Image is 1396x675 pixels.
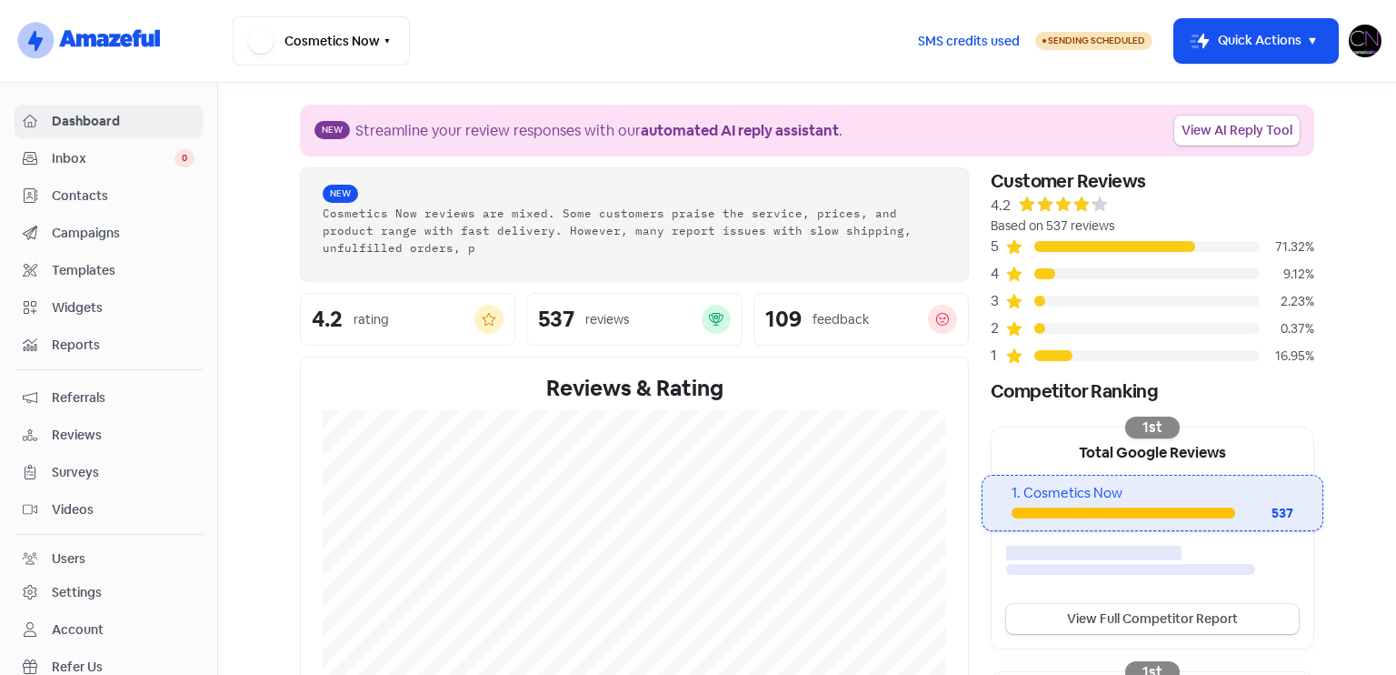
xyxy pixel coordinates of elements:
a: Settings [15,576,203,610]
a: Inbox 0 [15,142,203,176]
div: Based on 537 reviews [991,217,1314,236]
a: 109feedback [753,293,969,346]
div: 9.12% [1260,265,1314,284]
a: Reports [15,328,203,362]
div: 0.37% [1260,319,1314,338]
a: Contacts [15,179,203,213]
div: Settings [52,583,102,602]
div: Account [52,620,104,640]
a: SMS credits used [902,30,1035,49]
div: 2 [991,317,1005,339]
span: New [323,185,358,203]
span: 0 [174,149,194,167]
a: 4.2rating [300,293,515,346]
div: 537 [1235,504,1293,523]
span: Contacts [52,186,194,206]
a: Campaigns [15,217,203,250]
span: Widgets [52,298,194,317]
span: New [314,121,350,139]
div: 537 [538,308,574,330]
div: 1 [991,345,1005,367]
div: 3 [991,290,1005,312]
span: Sending Scheduled [1048,35,1145,46]
span: Surveys [52,463,194,482]
div: Total Google Reviews [992,428,1313,475]
a: 537reviews [526,293,742,346]
div: Streamline your review responses with our . [355,120,843,142]
img: User [1349,25,1381,57]
span: Referrals [52,388,194,408]
a: Sending Scheduled [1035,30,1152,52]
span: Reviews [52,426,194,445]
a: Videos [15,493,203,527]
a: Referrals [15,381,203,415]
span: Templates [52,261,194,280]
div: 71.32% [1260,237,1314,257]
div: rating [354,310,389,329]
div: 4.2 [312,308,343,330]
div: Cosmetics Now reviews are mixed. Some customers praise the service, prices, and product range wit... [323,205,946,256]
div: reviews [585,310,629,329]
div: 2.23% [1260,292,1314,311]
span: SMS credits used [918,32,1020,51]
div: 5 [991,236,1005,257]
span: Videos [52,500,194,519]
span: Dashboard [52,112,194,131]
a: Users [15,542,203,576]
span: Campaigns [52,224,194,243]
a: Account [15,613,203,647]
iframe: chat widget [1320,602,1378,657]
a: View AI Reply Tool [1174,116,1300,146]
div: 109 [765,308,802,330]
div: feedback [813,310,869,329]
a: Templates [15,254,203,287]
a: Dashboard [15,105,203,138]
button: Quick Actions [1174,19,1338,63]
div: Users [52,549,85,569]
b: automated AI reply assistant [641,121,839,140]
div: 1. Cosmetics Now [1012,483,1292,504]
div: Reviews & Rating [323,372,946,405]
div: 4.2 [991,195,1011,217]
div: Competitor Ranking [991,378,1314,405]
a: Surveys [15,456,203,489]
div: 1st [1125,417,1180,438]
span: Reports [52,336,194,355]
div: 4 [991,263,1005,285]
button: Cosmetics Now [233,16,410,65]
a: View Full Competitor Report [1006,604,1299,634]
div: Customer Reviews [991,167,1314,195]
span: Inbox [52,149,174,168]
a: Reviews [15,418,203,452]
a: Widgets [15,291,203,325]
div: 16.95% [1260,347,1314,366]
